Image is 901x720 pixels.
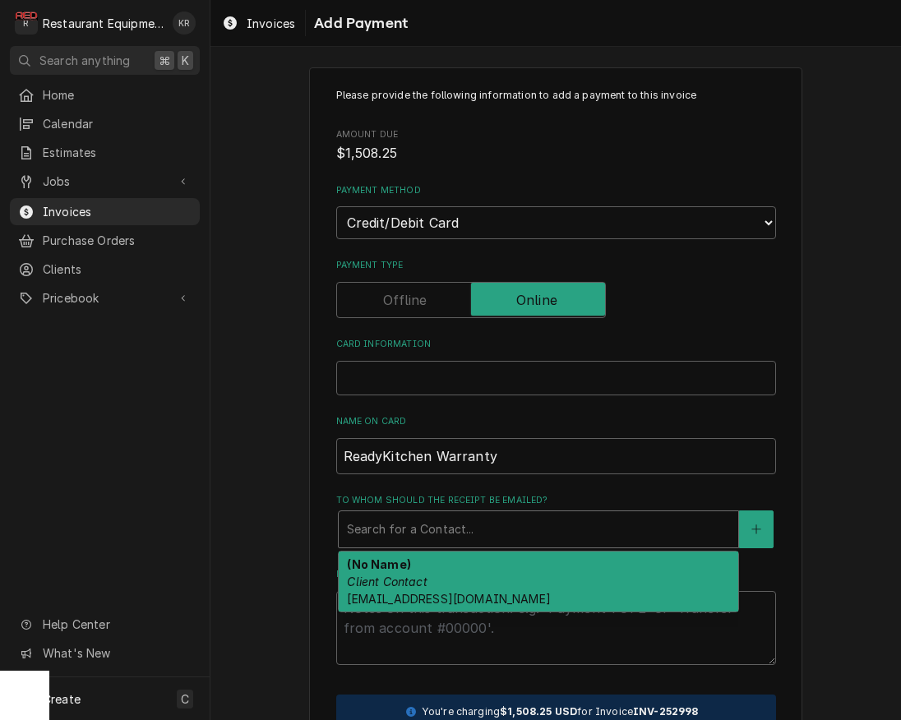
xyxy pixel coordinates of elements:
[173,12,196,35] div: Kelli Robinette's Avatar
[336,128,776,164] div: Amount Due
[739,510,774,548] button: Create New Contact
[633,705,699,718] strong: INV-252998
[247,15,295,32] span: Invoices
[751,524,761,535] svg: Create New Contact
[43,15,164,32] div: Restaurant Equipment Diagnostics
[215,10,302,37] a: Invoices
[336,415,776,473] div: Name on Card
[336,494,776,507] label: To whom should the receipt be emailed?
[336,88,776,103] p: Please provide the following information to add a payment to this invoice
[336,259,776,317] div: Payment Type
[182,52,189,69] span: K
[344,371,769,385] iframe: Secure card payment input frame
[10,256,200,283] a: Clients
[15,12,38,35] div: Restaurant Equipment Diagnostics's Avatar
[336,128,776,141] span: Amount Due
[10,110,200,137] a: Calendar
[336,494,776,547] div: To whom should the receipt be emailed?
[10,639,200,667] a: Go to What's New
[10,139,200,166] a: Estimates
[43,173,167,190] span: Jobs
[336,415,776,428] label: Name on Card
[39,52,130,69] span: Search anything
[15,12,38,35] div: R
[336,144,776,164] span: Amount Due
[500,705,577,718] strong: $1,508.25 USD
[43,289,167,307] span: Pricebook
[43,115,192,132] span: Calendar
[347,557,410,571] strong: (No Name)
[309,12,408,35] span: Add Payment
[347,592,550,606] span: [EMAIL_ADDRESS][DOMAIN_NAME]
[336,568,776,581] label: Payment Memo
[336,184,776,197] label: Payment Method
[43,86,192,104] span: Home
[43,203,192,220] span: Invoices
[43,232,192,249] span: Purchase Orders
[10,168,200,195] a: Go to Jobs
[10,611,200,638] a: Go to Help Center
[43,261,192,278] span: Clients
[10,227,200,254] a: Purchase Orders
[43,692,81,706] span: Create
[336,338,776,395] div: Card Information
[10,284,200,312] a: Go to Pricebook
[336,259,776,272] label: Payment Type
[43,144,192,161] span: Estimates
[10,46,200,75] button: Search anything⌘K
[43,616,190,633] span: Help Center
[181,690,189,708] span: C
[336,338,776,351] label: Card Information
[173,12,196,35] div: KR
[422,705,699,718] span: You're charging for Invoice
[336,145,397,161] span: $1,508.25
[336,184,776,239] div: Payment Method
[10,81,200,108] a: Home
[43,644,190,662] span: What's New
[10,198,200,225] a: Invoices
[336,568,776,664] div: Payment Memo
[159,52,170,69] span: ⌘
[347,575,427,588] em: Client Contact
